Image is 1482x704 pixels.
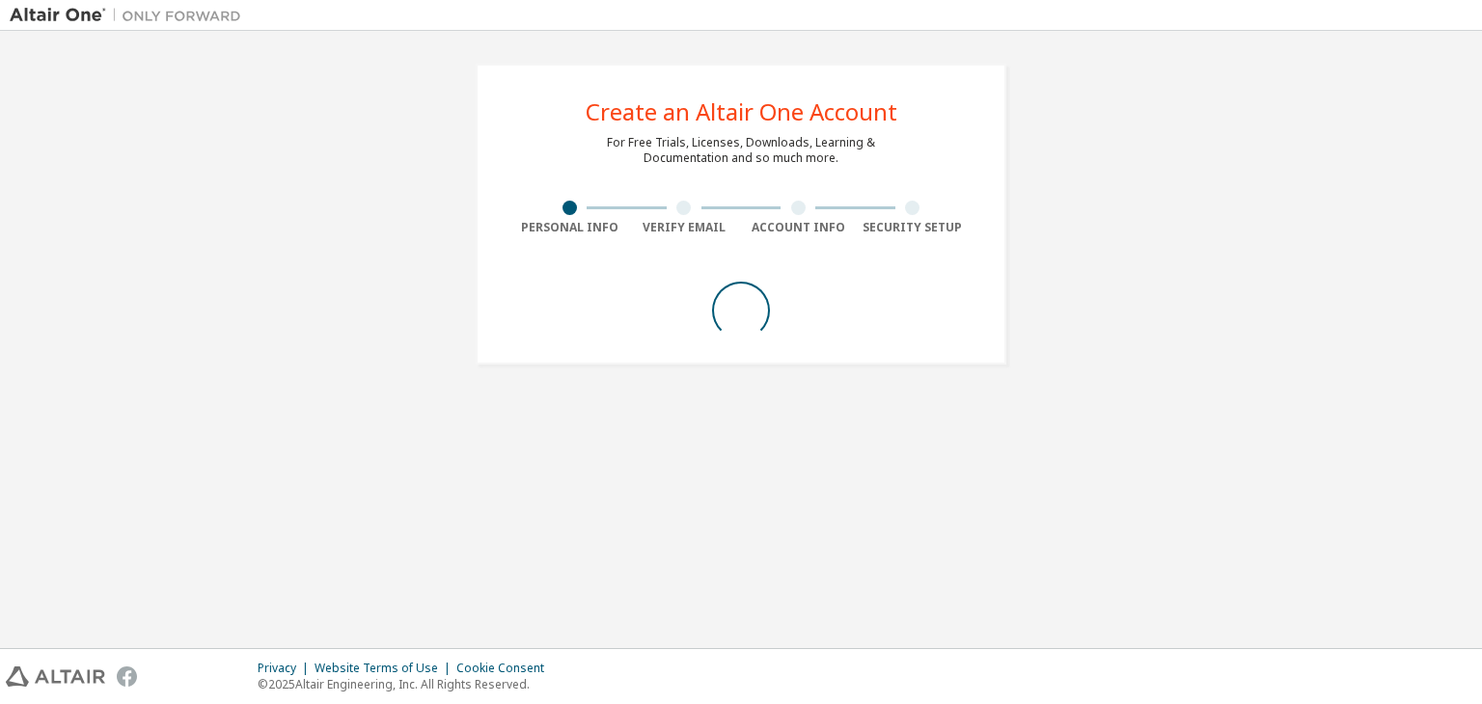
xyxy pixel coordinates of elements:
[10,6,251,25] img: Altair One
[117,666,137,687] img: facebook.svg
[741,220,856,235] div: Account Info
[586,100,897,123] div: Create an Altair One Account
[6,666,105,687] img: altair_logo.svg
[856,220,971,235] div: Security Setup
[607,135,875,166] div: For Free Trials, Licenses, Downloads, Learning & Documentation and so much more.
[512,220,627,235] div: Personal Info
[315,661,456,676] div: Website Terms of Use
[456,661,556,676] div: Cookie Consent
[258,661,315,676] div: Privacy
[627,220,742,235] div: Verify Email
[258,676,556,692] p: © 2025 Altair Engineering, Inc. All Rights Reserved.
